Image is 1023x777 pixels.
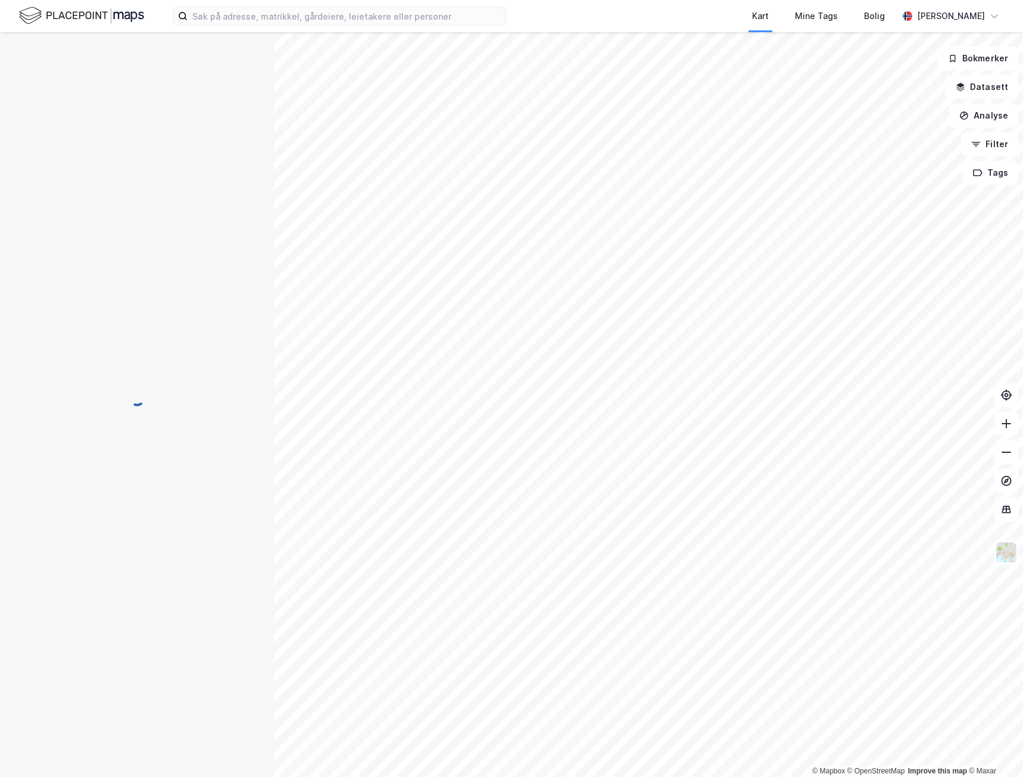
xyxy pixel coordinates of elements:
[949,104,1018,128] button: Analyse
[946,75,1018,99] button: Datasett
[188,7,506,25] input: Søk på adresse, matrikkel, gårdeiere, leietakere eller personer
[812,767,845,775] a: Mapbox
[19,5,144,26] img: logo.f888ab2527a4732fd821a326f86c7f29.svg
[963,161,1018,185] button: Tags
[847,767,905,775] a: OpenStreetMap
[963,720,1023,777] div: Kontrollprogram for chat
[752,9,769,23] div: Kart
[963,720,1023,777] iframe: Chat Widget
[938,46,1018,70] button: Bokmerker
[864,9,885,23] div: Bolig
[127,388,146,407] img: spinner.a6d8c91a73a9ac5275cf975e30b51cfb.svg
[795,9,838,23] div: Mine Tags
[917,9,985,23] div: [PERSON_NAME]
[908,767,967,775] a: Improve this map
[961,132,1018,156] button: Filter
[995,541,1018,564] img: Z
